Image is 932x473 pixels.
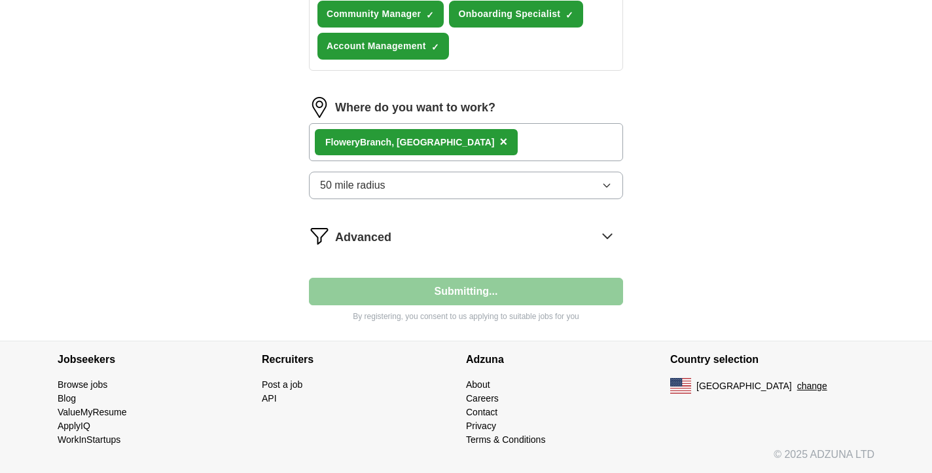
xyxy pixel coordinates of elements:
span: Onboarding Specialist [458,7,560,21]
span: × [500,134,508,149]
a: Browse jobs [58,379,107,390]
button: × [500,132,508,152]
a: ApplyIQ [58,421,90,431]
span: ✓ [565,10,573,20]
img: US flag [670,378,691,394]
p: By registering, you consent to us applying to suitable jobs for you [309,311,623,322]
div: Branch, [GEOGRAPHIC_DATA] [325,136,495,149]
a: Terms & Conditions [466,434,545,445]
a: API [262,393,277,404]
img: filter [309,225,330,246]
label: Where do you want to work? [335,99,495,117]
h4: Country selection [670,341,874,378]
a: Privacy [466,421,496,431]
a: WorkInStartups [58,434,120,445]
a: About [466,379,490,390]
a: Contact [466,407,497,417]
span: Advanced [335,229,391,246]
a: Careers [466,393,499,404]
div: © 2025 ADZUNA LTD [47,447,885,473]
button: change [797,379,827,393]
img: location.png [309,97,330,118]
span: [GEOGRAPHIC_DATA] [696,379,792,393]
a: Post a job [262,379,302,390]
strong: Flowery [325,137,360,147]
button: Submitting... [309,278,623,305]
span: 50 mile radius [320,178,385,193]
span: ✓ [431,42,439,52]
button: Community Manager✓ [317,1,444,28]
span: ✓ [426,10,434,20]
span: Community Manager [327,7,421,21]
button: Onboarding Specialist✓ [449,1,583,28]
a: Blog [58,393,76,404]
button: 50 mile radius [309,172,623,199]
button: Account Management✓ [317,33,449,60]
a: ValueMyResume [58,407,127,417]
span: Account Management [327,39,426,53]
